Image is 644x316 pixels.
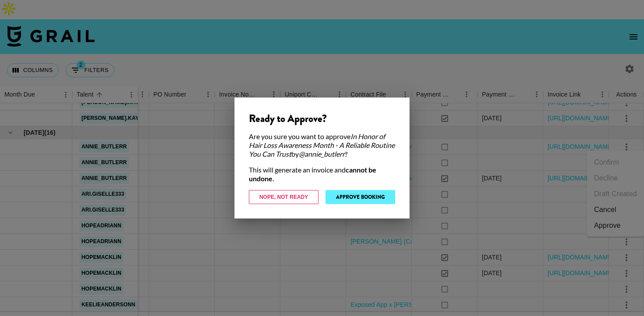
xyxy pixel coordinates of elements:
em: In Honor of Hair Loss Awareness Month - A Reliable Routine You Can Trust [249,132,395,158]
div: Are you sure you want to approve by ? [249,132,395,158]
em: @ annie_butlerr [299,150,345,158]
button: Nope, Not Ready [249,190,318,204]
div: This will generate an invoice and . [249,165,395,183]
strong: cannot be undone [249,165,376,183]
div: Ready to Approve? [249,112,395,125]
button: Approve Booking [326,190,395,204]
